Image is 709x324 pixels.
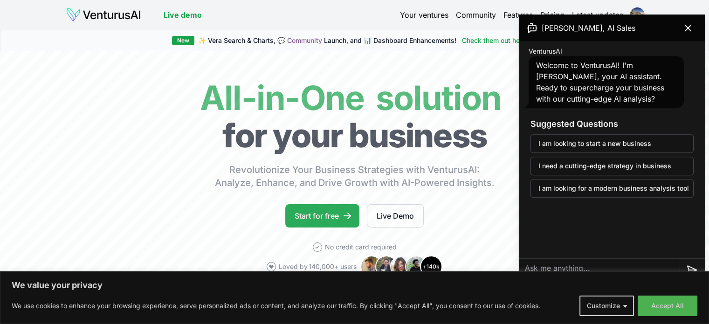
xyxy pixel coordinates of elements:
[400,9,448,21] a: Your ventures
[164,9,202,21] a: Live demo
[529,47,562,56] span: VenturusAI
[12,300,540,311] p: We use cookies to enhance your browsing experience, serve personalized ads or content, and analyz...
[536,61,664,103] span: Welcome to VenturusAI! I'm [PERSON_NAME], your AI assistant. Ready to supercharge your business w...
[503,9,533,21] a: Features
[390,255,413,278] img: Avatar 3
[367,204,424,227] a: Live Demo
[285,204,359,227] a: Start for free
[638,296,697,316] button: Accept All
[360,255,383,278] img: Avatar 1
[530,179,694,198] button: I am looking for a modern business analysis tool
[572,9,623,21] a: Latest updates
[405,255,427,278] img: Avatar 4
[456,9,496,21] a: Community
[579,296,634,316] button: Customize
[375,255,398,278] img: Avatar 2
[66,7,141,22] img: logo
[172,36,194,45] div: New
[540,9,564,21] a: Pricing
[12,280,697,291] p: We value your privacy
[542,22,635,34] span: [PERSON_NAME], AI Sales
[630,7,645,22] img: ACg8ocKBueQBaVI_hhnPk9h6XiFvRLQX5tbaI3YnRrMxH7GfkK6UuI6Bcw=s96-c
[287,36,322,44] a: Community
[530,157,694,175] button: I need a cutting-edge strategy in business
[198,36,456,45] span: ✨ Vera Search & Charts, 💬 Launch, and 📊 Dashboard Enhancements!
[530,134,694,153] button: I am looking to start a new business
[462,36,537,45] a: Check them out here
[530,117,694,131] h3: Suggested Questions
